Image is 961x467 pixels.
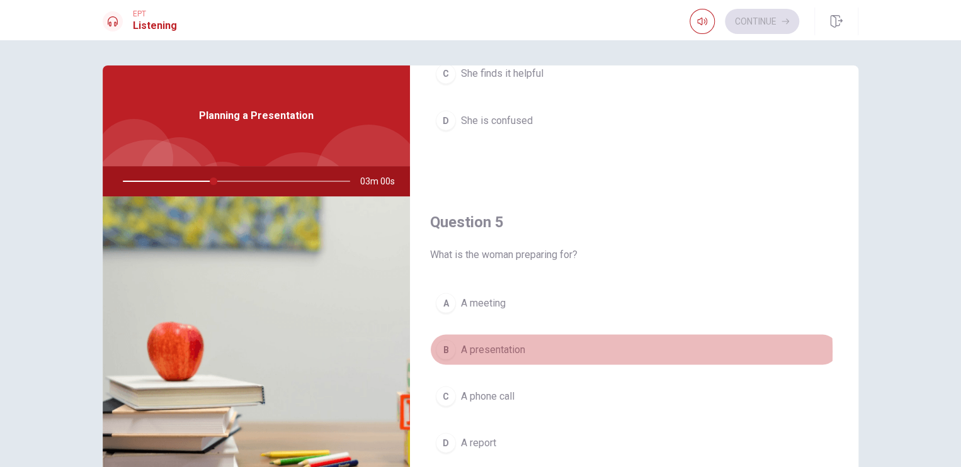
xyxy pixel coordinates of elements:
[436,432,456,453] div: D
[461,113,533,128] span: She is confused
[430,380,838,412] button: CA phone call
[133,18,177,33] h1: Listening
[199,108,314,123] span: Planning a Presentation
[436,386,456,406] div: C
[461,342,525,357] span: A presentation
[430,287,838,318] button: AA meeting
[461,66,543,81] span: She finds it helpful
[430,334,838,365] button: BA presentation
[133,9,177,18] span: EPT
[461,435,496,450] span: A report
[436,110,456,130] div: D
[430,211,838,232] h4: Question 5
[436,293,456,313] div: A
[430,427,838,458] button: DA report
[360,166,405,196] span: 03m 00s
[436,64,456,84] div: C
[461,295,506,310] span: A meeting
[430,104,838,136] button: DShe is confused
[430,247,838,262] span: What is the woman preparing for?
[436,339,456,359] div: B
[461,388,515,403] span: A phone call
[430,58,838,89] button: CShe finds it helpful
